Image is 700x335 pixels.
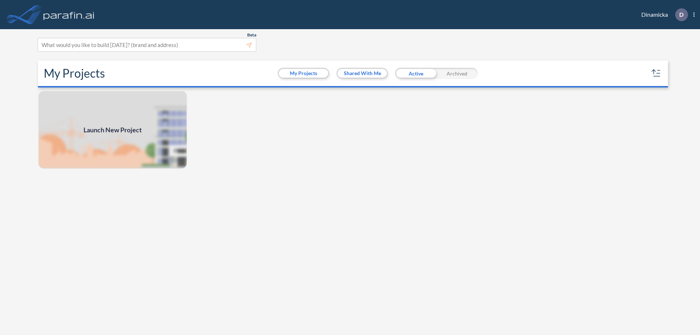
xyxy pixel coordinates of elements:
[83,125,142,135] span: Launch New Project
[279,69,328,78] button: My Projects
[679,11,684,18] p: D
[44,66,105,80] h2: My Projects
[42,7,96,22] img: logo
[630,8,695,21] div: Dinamicka
[338,69,387,78] button: Shared With Me
[247,32,256,38] span: Beta
[436,68,478,79] div: Archived
[650,67,662,79] button: sort
[395,68,436,79] div: Active
[38,90,187,169] img: add
[38,90,187,169] a: Launch New Project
